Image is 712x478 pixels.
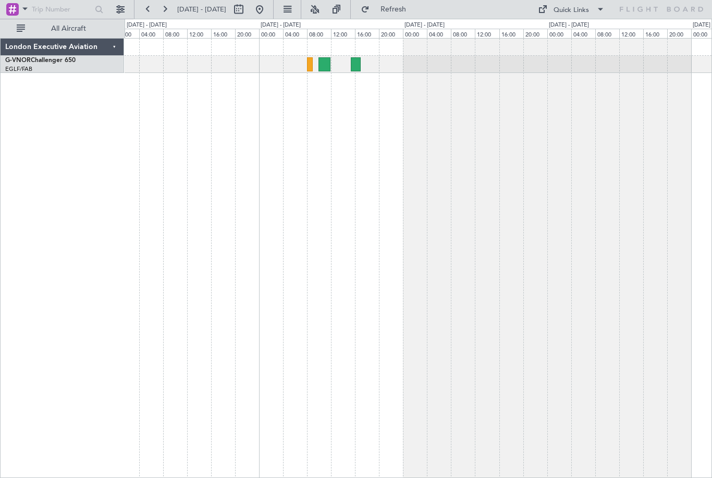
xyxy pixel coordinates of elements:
div: 08:00 [595,29,619,38]
div: 16:00 [643,29,667,38]
div: 08:00 [163,29,187,38]
a: EGLF/FAB [5,65,32,73]
div: 20:00 [379,29,403,38]
div: 00:00 [547,29,571,38]
div: 04:00 [571,29,595,38]
div: 04:00 [139,29,163,38]
input: Trip Number [32,2,92,17]
div: 04:00 [427,29,451,38]
div: 12:00 [187,29,211,38]
button: Quick Links [533,1,610,18]
a: G-VNORChallenger 650 [5,57,76,64]
button: Refresh [356,1,419,18]
div: [DATE] - [DATE] [127,21,167,30]
div: 12:00 [475,29,499,38]
div: 16:00 [211,29,235,38]
span: All Aircraft [27,25,110,32]
button: All Aircraft [11,20,113,37]
div: 00:00 [259,29,283,38]
div: 20:00 [523,29,547,38]
div: 20:00 [667,29,691,38]
div: 12:00 [331,29,355,38]
div: [DATE] - [DATE] [261,21,301,30]
div: 00:00 [115,29,139,38]
div: 00:00 [403,29,427,38]
div: 08:00 [451,29,475,38]
div: 12:00 [619,29,643,38]
div: 20:00 [235,29,259,38]
span: Refresh [372,6,415,13]
span: G-VNOR [5,57,31,64]
div: [DATE] - [DATE] [404,21,445,30]
div: Quick Links [554,5,589,16]
div: 08:00 [307,29,331,38]
div: 16:00 [499,29,523,38]
div: [DATE] - [DATE] [549,21,589,30]
div: 04:00 [283,29,307,38]
span: [DATE] - [DATE] [177,5,226,14]
div: 16:00 [355,29,379,38]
